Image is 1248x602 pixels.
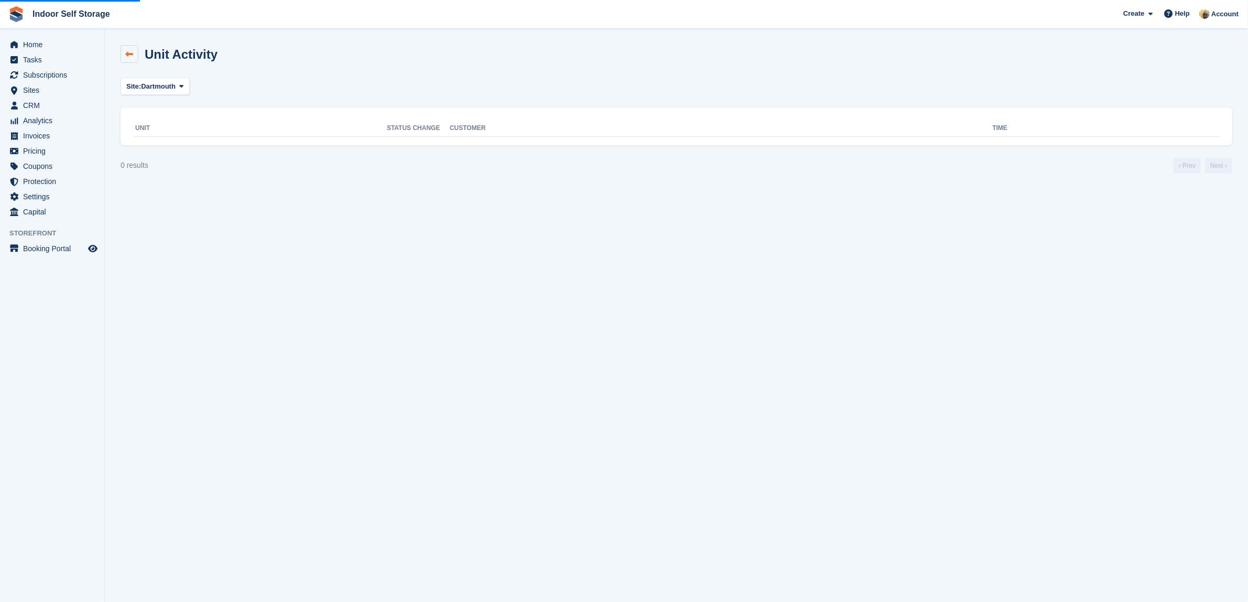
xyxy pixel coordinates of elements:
[23,159,86,174] span: Coupons
[86,242,99,255] a: Preview store
[23,189,86,204] span: Settings
[23,98,86,113] span: CRM
[23,68,86,82] span: Subscriptions
[1174,158,1201,174] a: Previous
[5,128,99,143] a: menu
[450,120,992,137] th: Customer
[133,120,387,137] th: Unit
[23,52,86,67] span: Tasks
[23,83,86,98] span: Sites
[121,78,190,95] button: Site: Dartmouth
[23,128,86,143] span: Invoices
[8,6,24,22] img: stora-icon-8386f47178a22dfd0bd8f6a31ec36ba5ce8667c1dd55bd0f319d3a0aa187defe.svg
[5,205,99,219] a: menu
[126,81,141,92] span: Site:
[23,37,86,52] span: Home
[145,47,218,61] h1: Unit Activity
[23,205,86,219] span: Capital
[5,37,99,52] a: menu
[141,81,176,92] span: Dartmouth
[23,174,86,189] span: Protection
[1205,158,1232,174] a: Next
[1175,8,1190,19] span: Help
[1199,8,1210,19] img: Jo Moon
[9,228,104,239] span: Storefront
[1171,158,1234,174] nav: Page
[992,120,1220,137] th: Time
[5,83,99,98] a: menu
[1211,9,1239,19] span: Account
[23,144,86,158] span: Pricing
[5,113,99,128] a: menu
[28,5,114,23] a: Indoor Self Storage
[5,174,99,189] a: menu
[23,241,86,256] span: Booking Portal
[5,52,99,67] a: menu
[5,144,99,158] a: menu
[5,98,99,113] a: menu
[121,160,148,171] div: 0 results
[23,113,86,128] span: Analytics
[1123,8,1144,19] span: Create
[5,159,99,174] a: menu
[387,120,450,137] th: Status change
[5,68,99,82] a: menu
[5,189,99,204] a: menu
[5,241,99,256] a: menu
